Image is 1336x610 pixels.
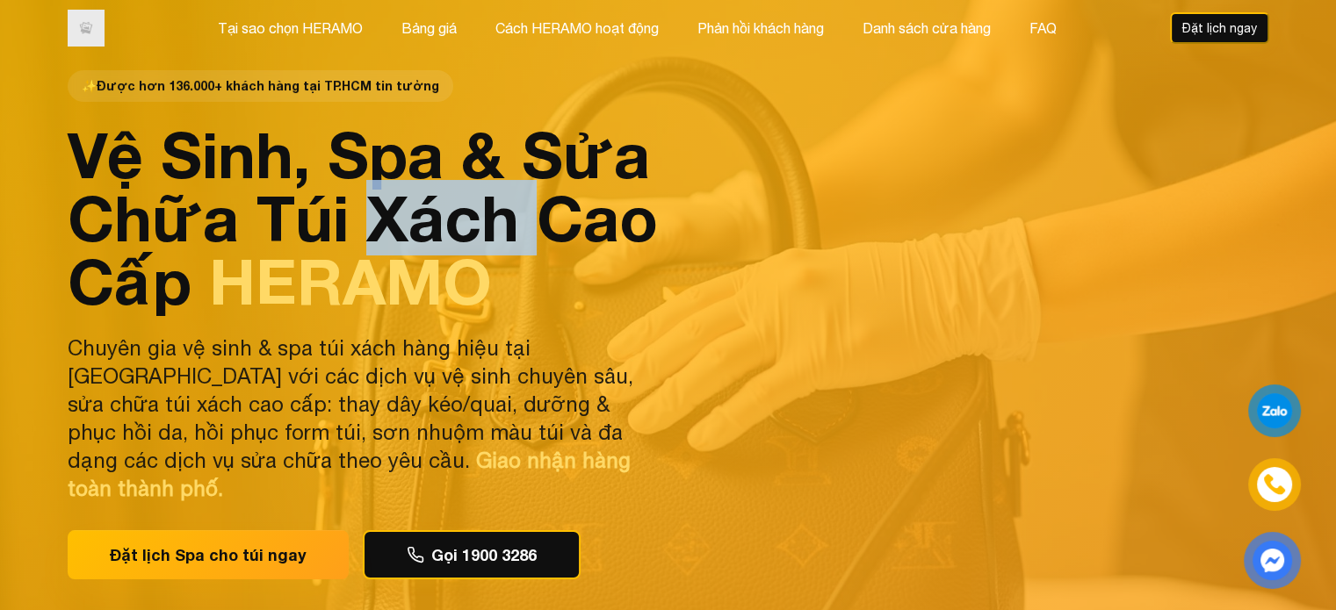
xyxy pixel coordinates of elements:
button: Cách HERAMO hoạt động [490,17,664,39]
button: Đặt lịch ngay [1170,12,1269,44]
span: star [82,77,97,95]
button: Bảng giá [396,17,462,39]
span: Được hơn 136.000+ khách hàng tại TP.HCM tin tưởng [68,70,453,102]
button: Tại sao chọn HERAMO [213,17,368,39]
button: Gọi 1900 3286 [363,530,581,579]
img: phone-icon [1264,474,1285,494]
h1: Vệ Sinh, Spa & Sửa Chữa Túi Xách Cao Cấp [68,123,658,312]
p: Chuyên gia vệ sinh & spa túi xách hàng hiệu tại [GEOGRAPHIC_DATA] với các dịch vụ vệ sinh chuyên ... [68,334,658,502]
button: FAQ [1024,17,1062,39]
button: Phản hồi khách hàng [692,17,829,39]
button: Danh sách cửa hàng [857,17,996,39]
a: phone-icon [1249,459,1300,510]
span: HERAMO [209,243,492,319]
button: Đặt lịch Spa cho túi ngay [68,530,349,579]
